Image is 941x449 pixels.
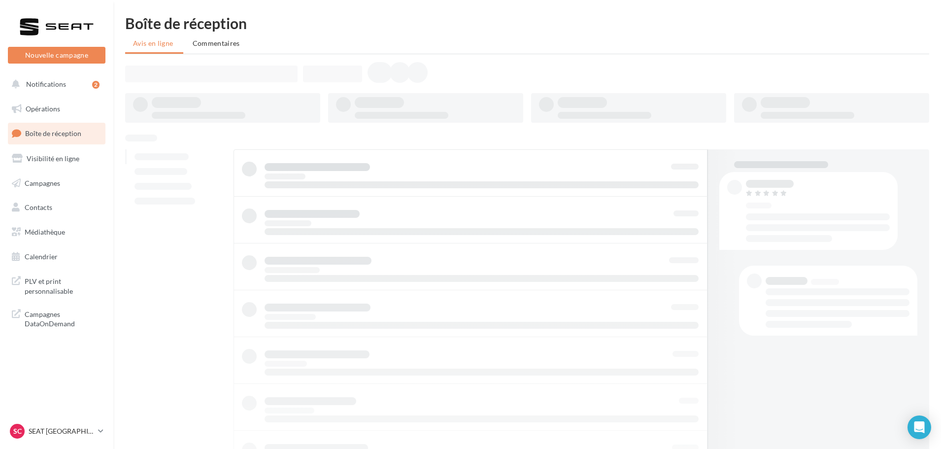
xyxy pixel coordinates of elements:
button: Notifications 2 [6,74,103,95]
a: Contacts [6,197,107,218]
a: PLV et print personnalisable [6,271,107,300]
span: Calendrier [25,252,58,261]
div: 2 [92,81,100,89]
a: Médiathèque [6,222,107,242]
span: Commentaires [193,39,240,47]
span: Visibilité en ligne [27,154,79,163]
span: SC [13,426,22,436]
span: Campagnes DataOnDemand [25,308,101,329]
a: Boîte de réception [6,123,107,144]
a: Campagnes [6,173,107,194]
span: Campagnes [25,178,60,187]
a: SC SEAT [GEOGRAPHIC_DATA] [8,422,105,441]
a: Visibilité en ligne [6,148,107,169]
span: Médiathèque [25,228,65,236]
a: Opérations [6,99,107,119]
span: Contacts [25,203,52,211]
span: Notifications [26,80,66,88]
a: Campagnes DataOnDemand [6,304,107,333]
div: Open Intercom Messenger [907,415,931,439]
p: SEAT [GEOGRAPHIC_DATA] [29,426,94,436]
span: Opérations [26,104,60,113]
span: Boîte de réception [25,129,81,138]
span: PLV et print personnalisable [25,275,101,296]
a: Calendrier [6,246,107,267]
button: Nouvelle campagne [8,47,105,64]
div: Boîte de réception [125,16,929,31]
